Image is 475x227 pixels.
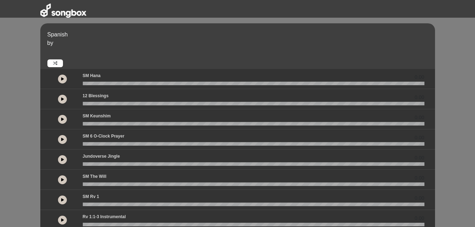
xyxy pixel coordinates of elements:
img: songbox-logo-white.png [40,4,86,18]
p: Spanish [47,30,433,39]
span: 0.00 [415,154,424,162]
p: SM The Will [83,173,106,180]
span: 0.00 [415,134,424,141]
p: Rv 1:1-3 Instrumental [83,214,126,220]
span: 0.00 [415,74,424,81]
p: SM Rv 1 [83,193,99,200]
span: 0.00 [415,194,424,202]
p: Jundoverse Jingle [83,153,120,159]
p: 12 Blessings [83,93,109,99]
span: by [47,40,53,46]
p: SM Keunshim [83,113,111,119]
p: SM Hana [83,72,101,79]
p: SM 6 o-clock prayer [83,133,124,139]
span: 0.00 [415,94,424,101]
span: 0.00 [415,174,424,182]
span: 0.00 [415,215,424,222]
span: 0.00 [415,114,424,121]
